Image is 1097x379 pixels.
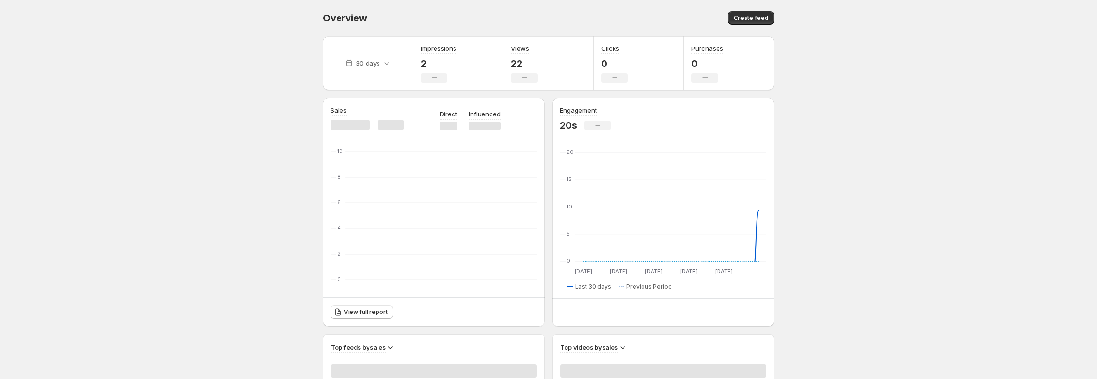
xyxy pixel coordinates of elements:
[560,105,597,115] h3: Engagement
[337,148,343,154] text: 10
[337,199,341,206] text: 6
[337,250,340,257] text: 2
[337,276,341,283] text: 0
[344,308,388,316] span: View full report
[645,268,662,275] text: [DATE]
[469,109,501,119] p: Influenced
[567,176,572,182] text: 15
[734,14,768,22] span: Create feed
[575,283,611,291] span: Last 30 days
[356,58,380,68] p: 30 days
[511,58,538,69] p: 22
[567,257,570,264] text: 0
[680,268,698,275] text: [DATE]
[610,268,627,275] text: [DATE]
[337,225,341,231] text: 4
[440,109,457,119] p: Direct
[567,203,572,210] text: 10
[626,283,672,291] span: Previous Period
[601,58,628,69] p: 0
[691,44,723,53] h3: Purchases
[575,268,592,275] text: [DATE]
[567,149,574,155] text: 20
[421,58,456,69] p: 2
[567,230,570,237] text: 5
[323,12,367,24] span: Overview
[331,105,347,115] h3: Sales
[560,342,618,352] h3: Top videos by sales
[601,44,619,53] h3: Clicks
[560,120,577,131] p: 20s
[691,58,723,69] p: 0
[421,44,456,53] h3: Impressions
[511,44,529,53] h3: Views
[728,11,774,25] button: Create feed
[337,173,341,180] text: 8
[715,268,733,275] text: [DATE]
[331,305,393,319] a: View full report
[331,342,386,352] h3: Top feeds by sales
